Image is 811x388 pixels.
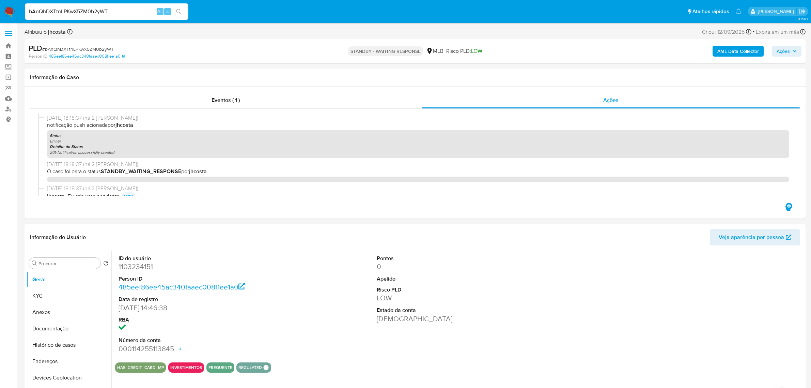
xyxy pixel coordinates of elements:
[799,8,806,15] a: Sair
[30,74,800,81] h1: Informação do Caso
[377,262,542,271] dd: 0
[47,28,66,36] b: jhcosta
[26,320,111,337] button: Documentação
[167,8,169,15] span: s
[756,28,799,36] span: Expira em um mês
[426,47,443,55] div: MLB
[119,303,284,313] dd: [DATE] 14:46:38
[26,271,111,288] button: Geral
[119,262,284,271] dd: 1103234151
[119,337,284,344] dt: Número da conta
[38,260,98,267] input: Procurar
[29,43,42,54] b: PLD
[29,53,47,59] b: Person ID
[103,260,109,268] button: Retornar ao pedido padrão
[172,7,186,16] button: search-icon
[710,229,800,245] button: Veja aparência por pessoa
[25,28,66,36] span: Atribuiu o
[377,307,542,314] dt: Estado da conta
[753,27,754,36] span: -
[377,293,542,303] dd: LOW
[119,255,284,262] dt: ID do usuário
[717,46,759,57] b: AML Data Collector
[377,314,542,324] dd: [DEMOGRAPHIC_DATA]
[692,8,729,15] span: Atalhos rápidos
[119,316,284,324] dt: RBA
[26,288,111,304] button: KYC
[32,260,37,266] button: Procurar
[702,27,751,36] div: Criou: 12/09/2025
[26,337,111,353] button: Histórico de casos
[119,296,284,303] dt: Data de registro
[736,9,742,14] a: Notificações
[348,46,423,56] p: STANDBY - WAITING RESPONSE
[49,53,125,59] a: 485eef86ee45ac340faaec008f1ee1a0
[777,46,790,57] span: Ações
[471,47,482,55] span: LOW
[119,275,284,283] dt: Person ID
[713,46,764,57] button: AML Data Collector
[603,96,619,104] span: Ações
[719,229,784,245] span: Veja aparência por pessoa
[42,46,114,53] span: # bAnQhDXTtnLPKwX5ZM0b2yWT
[758,8,796,15] p: jhonata.costa@mercadolivre.com
[377,275,542,283] dt: Apelido
[30,234,86,241] h1: Informação do Usuário
[446,47,482,55] span: Risco PLD:
[26,370,111,386] button: Devices Geolocation
[377,286,542,294] dt: Risco PLD
[772,46,801,57] button: Ações
[157,8,163,15] span: Alt
[377,255,542,262] dt: Pontos
[26,304,111,320] button: Anexos
[212,96,240,104] span: Eventos ( 1 )
[119,282,246,292] a: 485eef86ee45ac340faaec008f1ee1a0
[26,353,111,370] button: Endereços
[119,344,284,354] dd: 000114255113845
[25,7,188,16] input: Pesquise usuários ou casos...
